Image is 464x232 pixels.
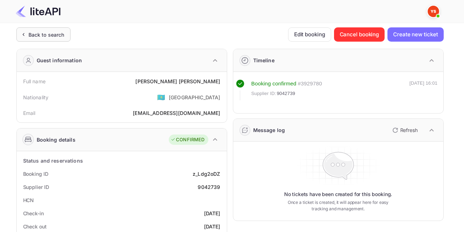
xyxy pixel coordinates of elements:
[387,27,443,42] button: Create new ticket
[37,57,82,64] div: Guest information
[253,57,275,64] div: Timeline
[157,91,165,104] span: United States
[204,223,220,230] div: [DATE]
[428,6,439,17] img: Yandex Support
[400,126,418,134] p: Refresh
[37,136,75,143] div: Booking details
[23,183,49,191] div: Supplier ID
[23,78,46,85] div: Full name
[23,196,34,204] div: HCN
[171,136,204,143] div: CONFIRMED
[251,80,297,88] div: Booking confirmed
[23,157,83,164] div: Status and reservations
[410,80,438,100] div: [DATE] 16:01
[135,78,220,85] div: [PERSON_NAME] [PERSON_NAME]
[23,170,48,178] div: Booking ID
[253,126,285,134] div: Message log
[23,223,47,230] div: Check out
[16,6,61,17] img: LiteAPI Logo
[282,199,395,212] p: Once a ticket is created, it will appear here for easy tracking and management.
[193,170,220,178] div: z_Ldg2oDZ
[284,191,392,198] p: No tickets have been created for this booking.
[204,210,220,217] div: [DATE]
[288,27,331,42] button: Edit booking
[388,125,421,136] button: Refresh
[169,94,220,101] div: [GEOGRAPHIC_DATA]
[198,183,220,191] div: 9042739
[277,90,295,97] span: 9042739
[23,109,36,117] div: Email
[28,31,64,38] div: Back to search
[23,210,44,217] div: Check-in
[298,80,322,88] div: # 3929780
[251,90,276,97] span: Supplier ID:
[133,109,220,117] div: [EMAIL_ADDRESS][DOMAIN_NAME]
[334,27,385,42] button: Cancel booking
[23,94,49,101] div: Nationality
